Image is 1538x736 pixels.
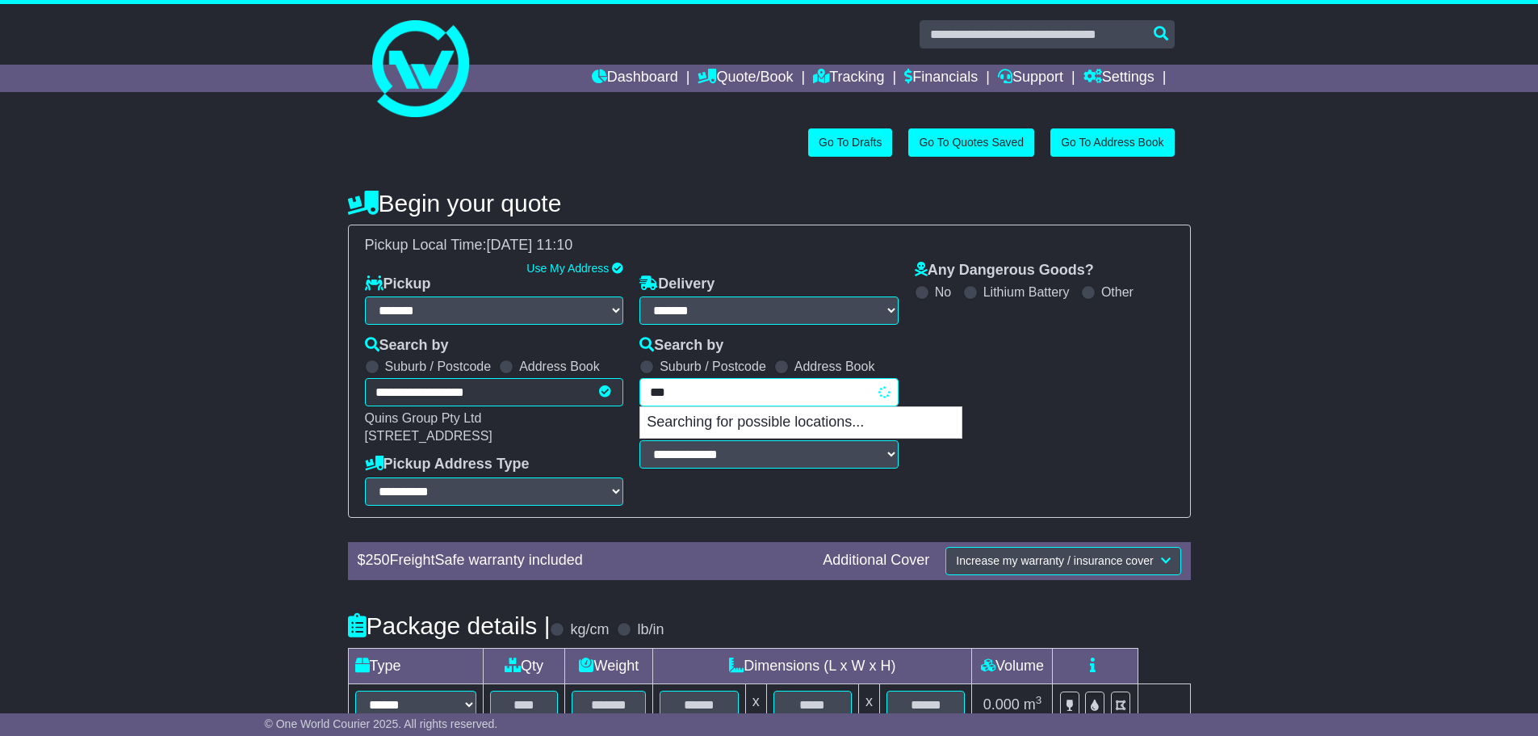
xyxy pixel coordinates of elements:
label: Pickup [365,275,431,293]
h4: Package details | [348,612,551,639]
div: $ FreightSafe warranty included [350,552,815,570]
label: Lithium Battery [983,284,1070,300]
label: Pickup Address Type [365,456,530,473]
td: Weight [565,648,653,683]
td: Type [348,648,483,683]
a: Go To Quotes Saved [908,128,1034,157]
h4: Begin your quote [348,190,1191,217]
span: © One World Courier 2025. All rights reserved. [265,717,498,730]
span: Quins Group Pty Ltd [365,411,482,425]
td: Volume [972,648,1053,683]
label: Search by [365,337,449,355]
span: m [1024,696,1042,713]
span: Increase my warranty / insurance cover [956,554,1153,567]
span: [DATE] 11:10 [487,237,573,253]
td: x [859,683,880,725]
a: Go To Drafts [808,128,892,157]
label: Other [1101,284,1134,300]
sup: 3 [1036,694,1042,706]
div: Pickup Local Time: [357,237,1182,254]
a: Dashboard [592,65,678,92]
label: Address Book [519,359,600,374]
button: Increase my warranty / insurance cover [945,547,1180,575]
a: Quote/Book [698,65,793,92]
a: Use My Address [526,262,609,275]
label: Search by [639,337,723,355]
td: Qty [483,648,565,683]
label: No [935,284,951,300]
label: Delivery [639,275,715,293]
td: Dimensions (L x W x H) [653,648,972,683]
a: Tracking [813,65,884,92]
label: kg/cm [570,621,609,639]
a: Financials [904,65,978,92]
span: 0.000 [983,696,1020,713]
td: x [745,683,766,725]
a: Settings [1083,65,1155,92]
a: Support [998,65,1063,92]
p: Searching for possible locations... [640,407,962,438]
span: [STREET_ADDRESS] [365,429,492,443]
label: Suburb / Postcode [385,359,492,374]
label: Any Dangerous Goods? [915,262,1094,280]
label: lb/in [637,621,664,639]
label: Address Book [794,359,875,374]
div: Additional Cover [815,552,937,570]
label: Suburb / Postcode [660,359,766,374]
span: 250 [366,552,390,568]
a: Go To Address Book [1050,128,1174,157]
